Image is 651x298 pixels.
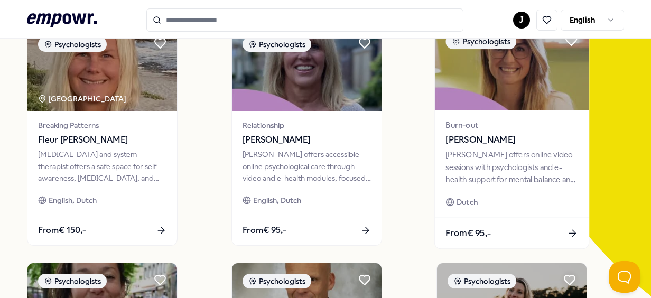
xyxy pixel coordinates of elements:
div: [GEOGRAPHIC_DATA] [38,93,128,105]
span: English, Dutch [49,194,97,206]
span: Fleur [PERSON_NAME] [38,133,166,147]
span: From € 95,- [445,226,490,240]
input: Search for products, categories or subcategories [146,8,463,32]
span: English, Dutch [253,194,301,206]
img: package image [232,26,382,111]
button: J [513,12,530,29]
img: package image [27,26,177,111]
div: Psychologists [243,274,311,288]
span: Dutch [457,196,478,208]
a: package imagePsychologistsRelationship[PERSON_NAME][PERSON_NAME] offers accessible online psychol... [231,26,382,246]
span: [PERSON_NAME] [243,133,371,147]
span: [PERSON_NAME] [445,133,578,147]
span: From € 150,- [38,224,86,237]
div: Psychologists [38,274,107,288]
span: Relationship [243,119,371,131]
img: package image [434,23,588,110]
span: Burn-out [445,119,578,131]
span: Breaking Patterns [38,119,166,131]
div: [MEDICAL_DATA] and system therapist offers a safe space for self-awareness, [MEDICAL_DATA], and m... [38,148,166,184]
div: Psychologists [38,37,107,52]
div: [PERSON_NAME] offers accessible online psychological care through video and e-health modules, foc... [243,148,371,184]
div: [PERSON_NAME] offers online video sessions with psychologists and e-health support for mental bal... [445,149,578,185]
a: package imagePsychologistsBurn-out[PERSON_NAME][PERSON_NAME] offers online video sessions with ps... [434,23,589,249]
a: package imagePsychologists[GEOGRAPHIC_DATA] Breaking PatternsFleur [PERSON_NAME][MEDICAL_DATA] an... [27,26,178,246]
div: Psychologists [243,37,311,52]
span: From € 95,- [243,224,286,237]
div: Psychologists [445,34,516,49]
div: Psychologists [448,274,516,288]
iframe: Help Scout Beacon - Open [609,261,640,293]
